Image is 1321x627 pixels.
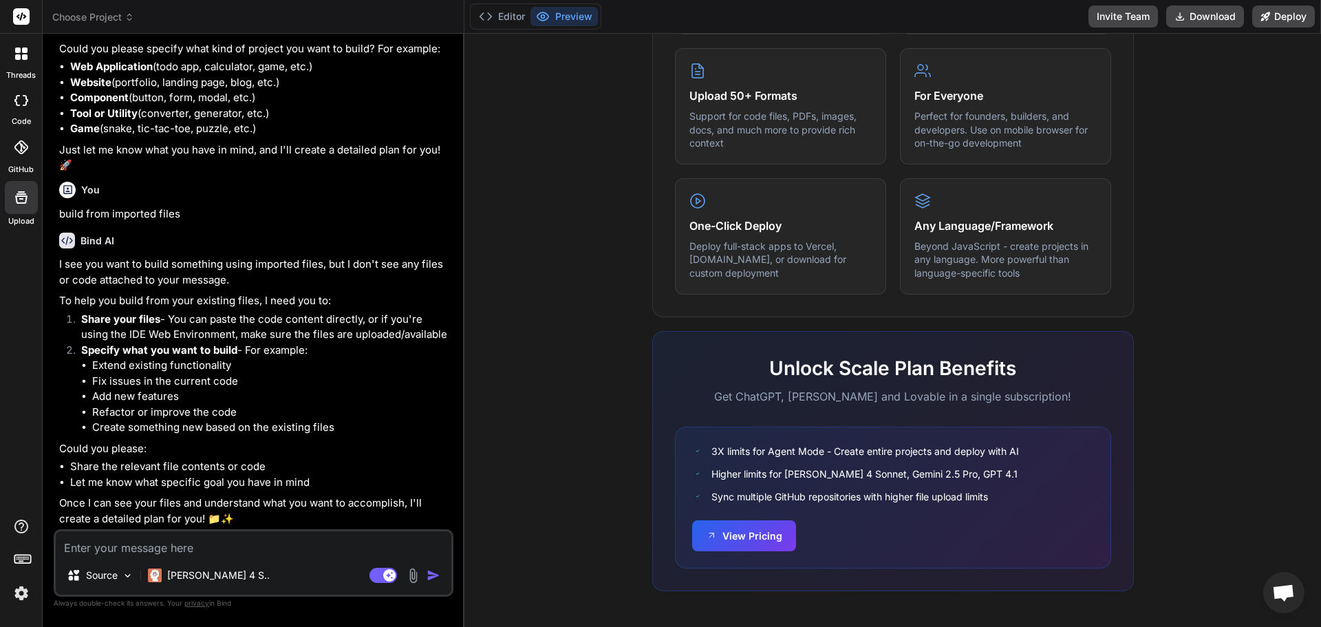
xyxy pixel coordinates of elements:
li: Let me know what specific goal you have in mind [70,475,451,491]
button: Preview [530,7,598,26]
a: Open chat [1263,572,1304,613]
h6: You [81,183,100,197]
li: Create something new based on the existing files [92,420,451,436]
img: attachment [405,568,421,584]
p: Once I can see your files and understand what you want to accomplish, I'll create a detailed plan... [59,496,451,527]
p: Perfect for founders, builders, and developers. Use on mobile browser for on-the-go development [914,109,1097,150]
p: Just let me know what you have in mind, and I'll create a detailed plan for you! 🚀 [59,142,451,173]
label: threads [6,70,36,81]
p: I see you want to build something using imported files, but I don't see any files or code attache... [59,257,451,288]
li: Extend existing functionality [92,358,451,374]
label: GitHub [8,164,34,176]
h2: Unlock Scale Plan Benefits [675,354,1111,383]
span: Choose Project [52,10,134,24]
h4: For Everyone [914,87,1097,104]
p: Source [86,568,118,582]
img: Claude 4 Sonnet [148,568,162,582]
img: Pick Models [122,570,133,582]
p: To help you build from your existing files, I need you to: [59,293,451,309]
p: Support for code files, PDFs, images, docs, and much more to provide rich context [689,109,872,150]
li: (converter, generator, etc.) [70,106,451,122]
p: Beyond JavaScript - create projects in any language. More powerful than language-specific tools [914,240,1097,280]
p: Could you please specify what kind of project you want to build? For example: [59,41,451,57]
h6: Bind AI [80,234,114,248]
li: (snake, tic-tac-toe, puzzle, etc.) [70,121,451,137]
img: settings [10,582,33,605]
strong: Tool or Utility [70,107,138,120]
li: (portfolio, landing page, blog, etc.) [70,75,451,91]
button: Deploy [1252,6,1315,28]
li: Share the relevant file contents or code [70,459,451,475]
li: (todo app, calculator, game, etc.) [70,59,451,75]
span: Higher limits for [PERSON_NAME] 4 Sonnet, Gemini 2.5 Pro, GPT 4.1 [711,467,1018,481]
strong: Specify what you want to build [81,343,237,357]
img: icon [427,568,440,582]
h4: Any Language/Framework [914,217,1097,234]
h4: One-Click Deploy [689,217,872,234]
strong: Website [70,76,111,89]
label: Upload [8,215,34,227]
strong: Share your files [81,312,160,326]
li: (button, form, modal, etc.) [70,90,451,106]
button: Invite Team [1088,6,1158,28]
p: build from imported files [59,206,451,222]
li: Add new features [92,389,451,405]
p: Deploy full-stack apps to Vercel, [DOMAIN_NAME], or download for custom deployment [689,240,872,280]
p: [PERSON_NAME] 4 S.. [167,568,270,582]
span: privacy [184,599,209,607]
button: Download [1166,6,1244,28]
p: - For example: [81,343,451,359]
button: Editor [473,7,530,26]
span: Sync multiple GitHub repositories with higher file upload limits [711,489,988,504]
p: Get ChatGPT, [PERSON_NAME] and Lovable in a single subscription! [675,388,1111,405]
li: Fix issues in the current code [92,374,451,390]
strong: Web Application [70,60,153,73]
strong: Game [70,122,100,135]
span: 3X limits for Agent Mode - Create entire projects and deploy with AI [711,444,1019,458]
label: code [12,116,31,127]
button: View Pricing [692,520,796,551]
p: Always double-check its answers. Your in Bind [54,597,453,610]
h4: Upload 50+ Formats [689,87,872,104]
p: Could you please: [59,441,451,457]
li: Refactor or improve the code [92,405,451,421]
strong: Component [70,91,129,104]
p: - You can paste the code content directly, or if you're using the IDE Web Environment, make sure ... [81,312,451,343]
